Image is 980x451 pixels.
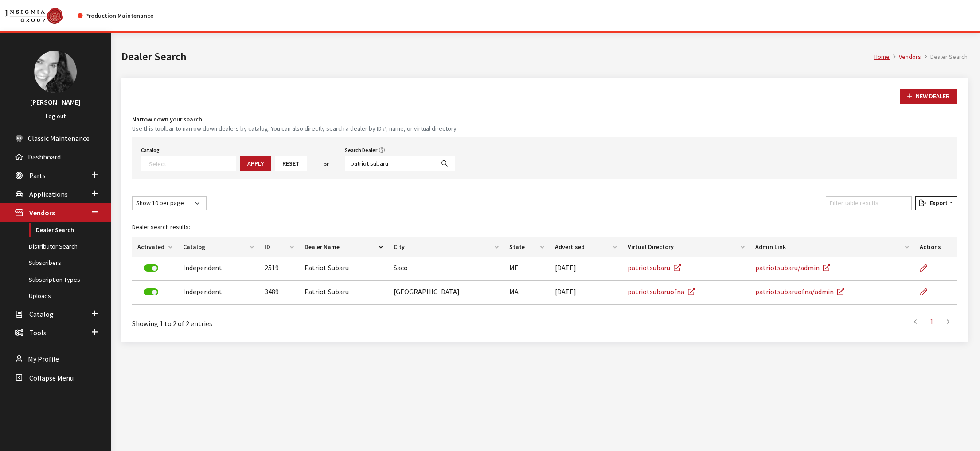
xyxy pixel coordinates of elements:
small: Use this toolbar to narrow down dealers by catalog. You can also directly search a dealer by ID #... [132,124,957,133]
a: patriotsubaru/admin [755,263,830,272]
span: Vendors [29,209,55,218]
button: Reset [275,156,307,171]
th: City: activate to sort column ascending [388,237,504,257]
span: Applications [29,190,68,198]
button: New Dealer [900,89,957,104]
span: My Profile [28,355,59,364]
input: Filter table results [826,196,912,210]
span: Collapse Menu [29,373,74,382]
th: Advertised: activate to sort column ascending [550,237,622,257]
button: Apply [240,156,271,171]
td: Saco [388,257,504,281]
th: Catalog: activate to sort column ascending [178,237,259,257]
td: 2519 [259,257,299,281]
span: Export [926,199,948,207]
label: Deactivate Dealer [144,288,158,295]
th: Actions [914,237,957,257]
span: Select [141,156,236,171]
a: Edit Dealer [920,257,935,279]
label: Catalog [141,146,160,154]
a: Home [874,53,890,61]
label: Deactivate Dealer [144,264,158,272]
span: Catalog [29,310,54,319]
td: Independent [178,257,259,281]
a: patriotsubaruofna/admin [755,287,844,296]
td: Independent [178,281,259,305]
td: [GEOGRAPHIC_DATA] [388,281,504,305]
li: Vendors [890,52,921,62]
button: Export [915,196,957,210]
td: Patriot Subaru [299,257,388,281]
input: Search [345,156,434,171]
caption: Dealer search results: [132,217,957,237]
a: 1 [924,313,940,330]
li: Dealer Search [921,52,968,62]
h1: Dealer Search [121,49,874,65]
h3: [PERSON_NAME] [9,97,102,107]
img: Khrystal Dorton [34,51,77,93]
a: Edit Dealer [920,281,935,303]
span: or [323,159,329,169]
div: Production Maintenance [78,11,153,20]
textarea: Search [149,159,236,167]
a: Insignia Group logo [5,7,78,24]
th: Admin Link: activate to sort column ascending [750,237,915,257]
th: ID: activate to sort column ascending [259,237,299,257]
a: Log out [46,112,66,120]
h4: Narrow down your search: [132,115,957,124]
a: patriotsubaruofna [628,287,695,296]
a: patriotsubaru [628,263,681,272]
span: Tools [29,328,47,337]
td: ME [504,257,550,281]
th: Virtual Directory: activate to sort column ascending [622,237,750,257]
td: [DATE] [550,281,622,305]
td: Patriot Subaru [299,281,388,305]
th: Activated: activate to sort column ascending [132,237,178,257]
td: MA [504,281,550,305]
td: [DATE] [550,257,622,281]
span: Classic Maintenance [28,134,90,143]
div: Showing 1 to 2 of 2 entries [132,312,469,329]
label: Search Dealer [345,146,377,154]
th: Dealer Name: activate to sort column descending [299,237,388,257]
button: Search [434,156,455,171]
td: 3489 [259,281,299,305]
span: Parts [29,171,46,180]
th: State: activate to sort column ascending [504,237,550,257]
img: Catalog Maintenance [5,8,63,24]
span: Dashboard [28,152,61,161]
